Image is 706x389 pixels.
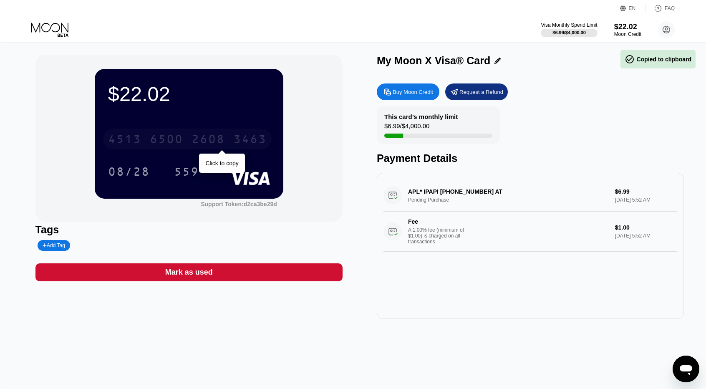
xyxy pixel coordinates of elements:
[615,233,678,239] div: [DATE] 5:52 AM
[384,113,458,120] div: This card’s monthly limit
[201,201,277,207] div: Support Token:d2ca3be29d
[459,88,503,96] div: Request a Refund
[102,161,156,182] div: 08/28
[233,134,267,147] div: 3463
[614,23,641,37] div: $22.02Moon Credit
[205,160,238,167] div: Click to copy
[541,22,597,37] div: Visa Monthly Spend Limit$6.99/$4,000.00
[552,30,586,35] div: $6.99 / $4,000.00
[108,166,150,179] div: 08/28
[614,23,641,31] div: $22.02
[377,55,490,67] div: My Moon X Visa® Card
[615,224,678,231] div: $1.00
[541,22,597,28] div: Visa Monthly Spend Limit
[625,54,691,64] div: Copied to clipboard
[38,240,70,251] div: Add Tag
[629,5,636,11] div: EN
[408,218,466,225] div: Fee
[35,224,343,236] div: Tags
[673,356,699,382] iframe: Button to launch messaging window
[645,4,675,13] div: FAQ
[625,54,635,64] span: 
[192,134,225,147] div: 2608
[103,129,272,149] div: 4513650026083463
[620,4,645,13] div: EN
[174,166,199,179] div: 559
[665,5,675,11] div: FAQ
[614,31,641,37] div: Moon Credit
[383,212,677,252] div: FeeA 1.00% fee (minimum of $1.00) is charged on all transactions$1.00[DATE] 5:52 AM
[108,134,141,147] div: 4513
[165,268,213,277] div: Mark as used
[445,83,508,100] div: Request a Refund
[393,88,433,96] div: Buy Moon Credit
[201,201,277,207] div: Support Token: d2ca3be29d
[150,134,183,147] div: 6500
[377,83,439,100] div: Buy Moon Credit
[408,227,471,245] div: A 1.00% fee (minimum of $1.00) is charged on all transactions
[168,161,205,182] div: 559
[384,122,429,134] div: $6.99 / $4,000.00
[43,242,65,248] div: Add Tag
[108,82,270,106] div: $22.02
[35,263,343,281] div: Mark as used
[377,152,684,164] div: Payment Details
